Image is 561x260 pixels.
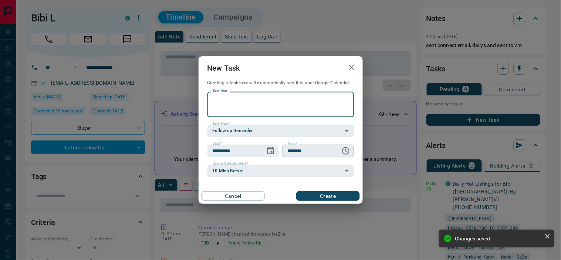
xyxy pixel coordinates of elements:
[199,56,249,80] h2: New Task
[213,89,228,94] label: Task Note
[202,191,265,201] button: Cancel
[296,191,359,201] button: Create
[213,121,230,126] label: Task Type
[213,141,222,146] label: Date
[207,165,354,177] div: 10 Mins Before
[207,125,354,137] div: Follow up Reminder
[455,236,542,242] div: Changes saved
[207,80,354,86] p: Creating a task here will automatically add it to your Google Calendar.
[213,161,248,166] label: Google Calendar Alert
[263,143,278,158] button: Choose date, selected date is Oct 16, 2025
[338,143,353,158] button: Choose time, selected time is 6:00 AM
[288,141,297,146] label: Time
